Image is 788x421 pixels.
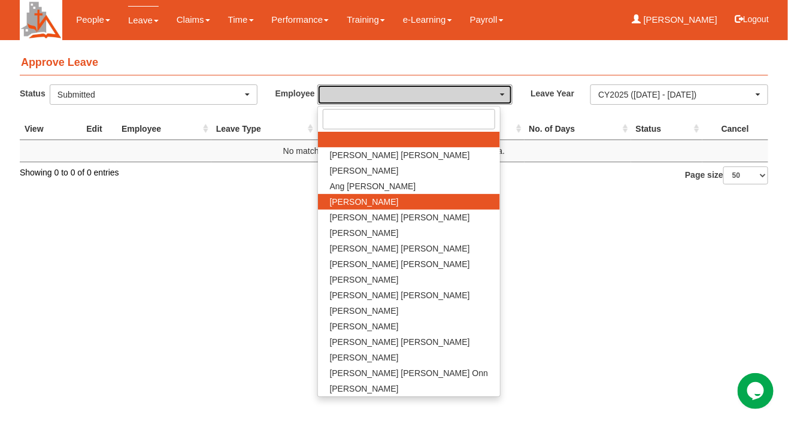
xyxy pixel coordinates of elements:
[330,320,399,332] span: [PERSON_NAME]
[128,6,159,34] a: Leave
[330,227,399,239] span: [PERSON_NAME]
[330,196,399,208] span: [PERSON_NAME]
[177,6,210,34] a: Claims
[403,6,452,34] a: e-Learning
[330,305,399,317] span: [PERSON_NAME]
[330,274,399,286] span: [PERSON_NAME]
[330,165,399,177] span: [PERSON_NAME]
[632,6,718,34] a: [PERSON_NAME]
[330,289,470,301] span: [PERSON_NAME] [PERSON_NAME]
[347,6,385,34] a: Training
[272,6,329,34] a: Performance
[738,373,776,409] iframe: chat widget
[470,6,504,34] a: Payroll
[330,211,470,223] span: [PERSON_NAME] [PERSON_NAME]
[330,367,489,379] span: [PERSON_NAME] [PERSON_NAME] Onn
[330,383,399,395] span: [PERSON_NAME]
[330,352,399,364] span: [PERSON_NAME]
[330,336,470,348] span: [PERSON_NAME] [PERSON_NAME]
[330,258,470,270] span: [PERSON_NAME] [PERSON_NAME]
[330,180,416,192] span: Ang [PERSON_NAME]
[323,109,496,129] input: Search
[330,149,470,161] span: [PERSON_NAME] [PERSON_NAME]
[228,6,254,34] a: Time
[76,6,110,34] a: People
[726,5,777,34] button: Logout
[330,243,470,255] span: [PERSON_NAME] [PERSON_NAME]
